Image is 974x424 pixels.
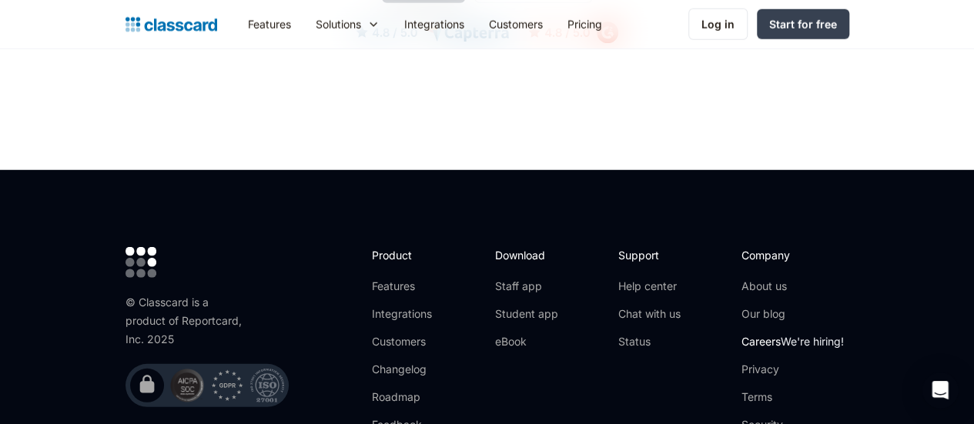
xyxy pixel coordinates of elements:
a: Integrations [372,306,454,322]
a: Pricing [555,7,614,42]
a: Integrations [392,7,477,42]
h2: Support [618,247,681,263]
a: Terms [741,389,844,405]
a: Features [236,7,303,42]
a: Start for free [757,9,849,39]
a: Customers [477,7,555,42]
a: Status [618,334,681,349]
div: Open Intercom Messenger [922,372,959,409]
div: Start for free [769,16,837,32]
a: Roadmap [372,389,454,405]
a: eBook [495,334,558,349]
a: Features [372,279,454,294]
div: © Classcard is a product of Reportcard, Inc. 2025 [126,293,249,349]
a: Chat with us [618,306,681,322]
a: Our blog [741,306,844,322]
a: Student app [495,306,558,322]
a: home [126,14,217,35]
div: Solutions [303,7,392,42]
a: Customers [372,334,454,349]
div: Solutions [316,16,361,32]
a: Staff app [495,279,558,294]
h2: Product [372,247,454,263]
a: Help center [618,279,681,294]
a: About us [741,279,844,294]
a: CareersWe're hiring! [741,334,844,349]
a: Changelog [372,362,454,377]
h2: Company [741,247,844,263]
h2: Download [495,247,558,263]
span: We're hiring! [781,335,844,348]
a: Privacy [741,362,844,377]
div: Log in [701,16,735,32]
a: Log in [688,8,748,40]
